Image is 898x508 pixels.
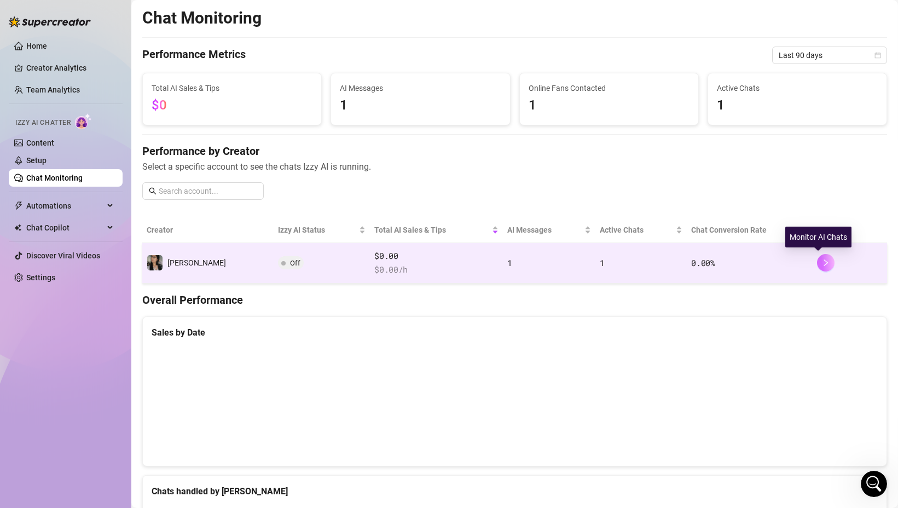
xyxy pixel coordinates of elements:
[142,217,274,243] th: Creator
[26,85,80,94] a: Team Analytics
[26,59,114,77] a: Creator Analytics
[370,217,503,243] th: Total AI Sales & Tips
[14,224,21,232] img: Chat Copilot
[717,82,878,94] span: Active Chats
[691,257,715,268] span: 0.00 %
[152,82,312,94] span: Total AI Sales & Tips
[14,201,23,210] span: thunderbolt
[687,217,813,243] th: Chat Conversion Rate
[817,254,835,272] button: right
[822,259,830,267] span: right
[142,160,887,174] span: Select a specific account to see the chats Izzy AI is running.
[717,95,878,116] span: 1
[595,217,687,243] th: Active Chats
[147,255,163,270] img: Alex
[278,224,357,236] span: Izzy AI Status
[159,185,257,197] input: Search account...
[274,217,370,243] th: Izzy AI Status
[529,95,690,116] span: 1
[600,224,674,236] span: Active Chats
[529,82,690,94] span: Online Fans Contacted
[167,258,226,267] span: [PERSON_NAME]
[507,257,512,268] span: 1
[374,263,499,276] span: $ 0.00 /h
[874,52,881,59] span: calendar
[142,292,887,308] h4: Overall Performance
[75,113,92,129] img: AI Chatter
[26,42,47,50] a: Home
[374,224,490,236] span: Total AI Sales & Tips
[503,217,595,243] th: AI Messages
[507,224,582,236] span: AI Messages
[142,8,262,28] h2: Chat Monitoring
[152,97,167,113] span: $0
[290,259,300,267] span: Off
[15,118,71,128] span: Izzy AI Chatter
[785,227,851,247] div: Monitor AI Chats
[26,219,104,236] span: Chat Copilot
[142,47,246,64] h4: Performance Metrics
[340,82,501,94] span: AI Messages
[142,143,887,159] h4: Performance by Creator
[26,174,83,182] a: Chat Monitoring
[600,257,605,268] span: 1
[374,250,499,263] span: $0.00
[152,484,878,498] div: Chats handled by [PERSON_NAME]
[9,16,91,27] img: logo-BBDzfeDw.svg
[26,156,47,165] a: Setup
[152,326,878,339] div: Sales by Date
[861,471,887,497] iframe: Intercom live chat
[149,187,157,195] span: search
[340,95,501,116] span: 1
[779,47,880,63] span: Last 90 days
[26,138,54,147] a: Content
[26,273,55,282] a: Settings
[26,251,100,260] a: Discover Viral Videos
[26,197,104,215] span: Automations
